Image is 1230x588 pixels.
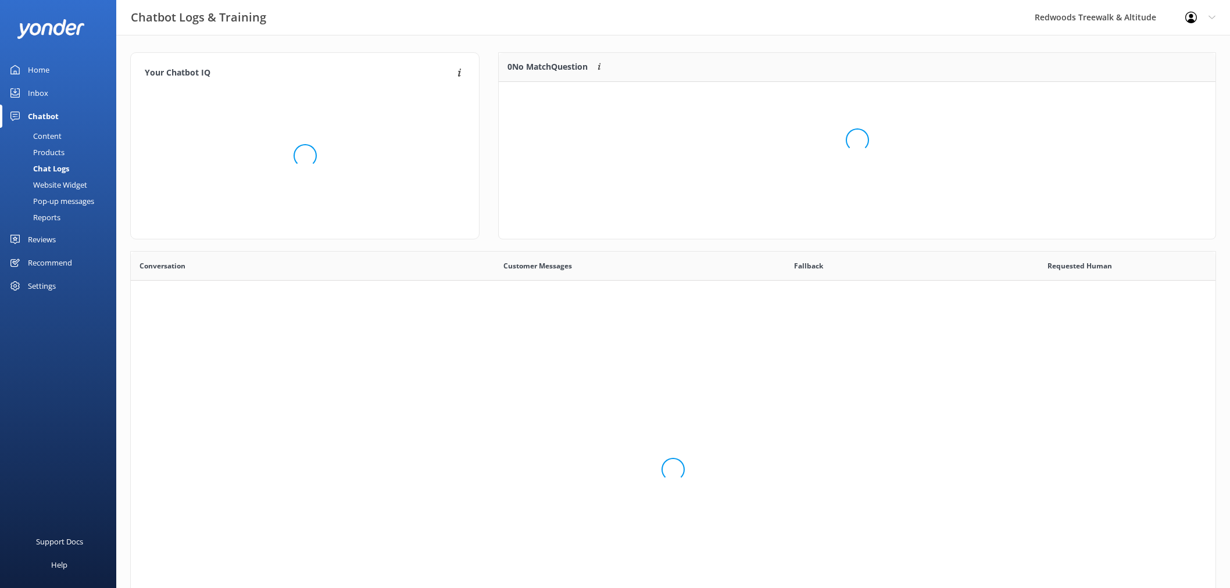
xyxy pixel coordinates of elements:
[28,274,56,297] div: Settings
[7,209,116,225] a: Reports
[7,160,116,177] a: Chat Logs
[7,160,69,177] div: Chat Logs
[131,8,266,27] h3: Chatbot Logs & Training
[28,105,59,128] div: Chatbot
[28,58,49,81] div: Home
[7,193,116,209] a: Pop-up messages
[51,553,67,576] div: Help
[145,67,454,80] h4: Your Chatbot IQ
[17,19,84,38] img: yonder-white-logo.png
[7,177,87,193] div: Website Widget
[28,228,56,251] div: Reviews
[7,128,116,144] a: Content
[28,251,72,274] div: Recommend
[507,60,588,73] p: 0 No Match Question
[503,260,572,271] span: Customer Messages
[36,530,83,553] div: Support Docs
[7,177,116,193] a: Website Widget
[499,82,1215,198] div: grid
[7,144,65,160] div: Products
[140,260,185,271] span: Conversation
[28,81,48,105] div: Inbox
[7,144,116,160] a: Products
[7,128,62,144] div: Content
[7,209,60,225] div: Reports
[7,193,94,209] div: Pop-up messages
